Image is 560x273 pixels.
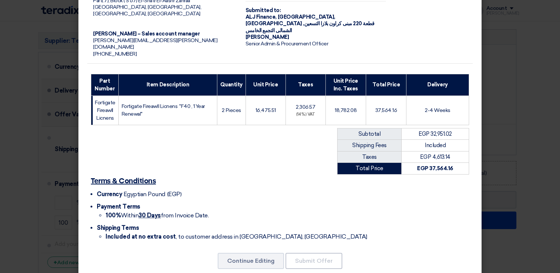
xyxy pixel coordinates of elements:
div: (14%) VAT [289,112,323,118]
td: Total Price [338,163,402,175]
strong: EGP 37,564.16 [417,165,453,172]
span: EGP 4,613.14 [420,154,450,160]
th: Delivery [406,74,469,96]
span: 37,564.16 [375,107,397,113]
span: Payment Terms [97,203,140,210]
th: Quantity [217,74,246,96]
span: Within from Invoice Date. [106,212,209,219]
u: 30 Days [139,212,161,219]
span: 2 Pieces [222,107,241,113]
div: [PERSON_NAME] – Sales account manager [93,31,234,37]
strong: 100% [106,212,121,219]
span: ALJ Finance, [246,14,277,20]
th: Unit Price [246,74,285,96]
span: [PERSON_NAME][EMAIL_ADDRESS][PERSON_NAME][DOMAIN_NAME] [93,37,217,50]
span: [PHONE_NUMBER] [93,51,137,57]
span: Currency [97,191,122,198]
span: Included [425,142,446,149]
span: Fortigate Fireawll Licnens "F40 , 1 Year Renewal" [122,103,205,117]
span: [GEOGRAPHIC_DATA], [GEOGRAPHIC_DATA] ,قطعة 220 مبنى كراون بلازا التسعين الشمالى التجمع الخامس [246,14,375,33]
u: Terms & Conditions [91,177,156,185]
td: Shipping Fees [338,140,402,152]
th: Total Price [366,74,406,96]
th: Item Description [118,74,217,96]
td: EGP 32,951.02 [402,128,469,140]
td: Fortigate Fireawll Licnens [91,96,119,125]
th: Unit Price Inc. Taxes [325,74,366,96]
td: Taxes [338,151,402,163]
span: [PERSON_NAME] [246,34,289,40]
span: Egyptian Pound (EGP) [124,191,181,198]
li: , to customer address in [GEOGRAPHIC_DATA], [GEOGRAPHIC_DATA] [106,232,469,241]
button: Continue Editing [218,253,284,269]
td: Subtotal [338,128,402,140]
span: Senior Admin & Procurement Officer [246,41,328,47]
span: 2-4 Weeks [425,107,450,113]
strong: Included at no extra cost [106,233,176,240]
strong: Submitted to: [246,7,281,14]
span: Shipping Terms [97,224,139,231]
span: 18,782.08 [335,107,357,113]
th: Part Number [91,74,119,96]
button: Submit Offer [285,253,342,269]
th: Taxes [285,74,325,96]
span: 2,306.57 [296,104,315,110]
span: 16,475.51 [255,107,276,113]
